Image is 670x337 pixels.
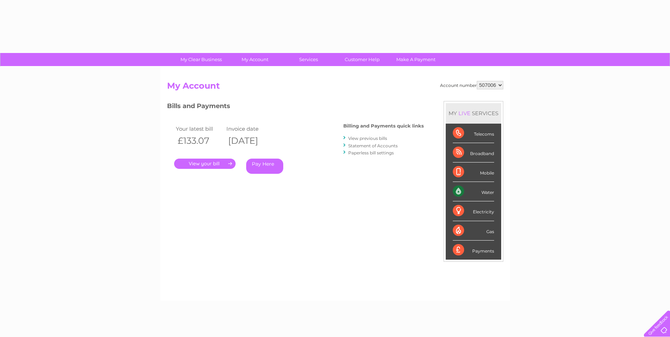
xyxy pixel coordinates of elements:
[343,123,424,129] h4: Billing and Payments quick links
[348,150,394,155] a: Paperless bill settings
[453,162,494,182] div: Mobile
[453,241,494,260] div: Payments
[167,101,424,113] h3: Bills and Payments
[167,81,503,94] h2: My Account
[279,53,338,66] a: Services
[246,159,283,174] a: Pay Here
[440,81,503,89] div: Account number
[453,124,494,143] div: Telecoms
[174,134,225,148] th: £133.07
[457,110,472,117] div: LIVE
[226,53,284,66] a: My Account
[453,201,494,221] div: Electricity
[225,134,275,148] th: [DATE]
[387,53,445,66] a: Make A Payment
[348,136,387,141] a: View previous bills
[453,143,494,162] div: Broadband
[174,159,236,169] a: .
[453,182,494,201] div: Water
[446,103,501,123] div: MY SERVICES
[333,53,391,66] a: Customer Help
[453,221,494,241] div: Gas
[172,53,230,66] a: My Clear Business
[225,124,275,134] td: Invoice date
[174,124,225,134] td: Your latest bill
[348,143,398,148] a: Statement of Accounts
